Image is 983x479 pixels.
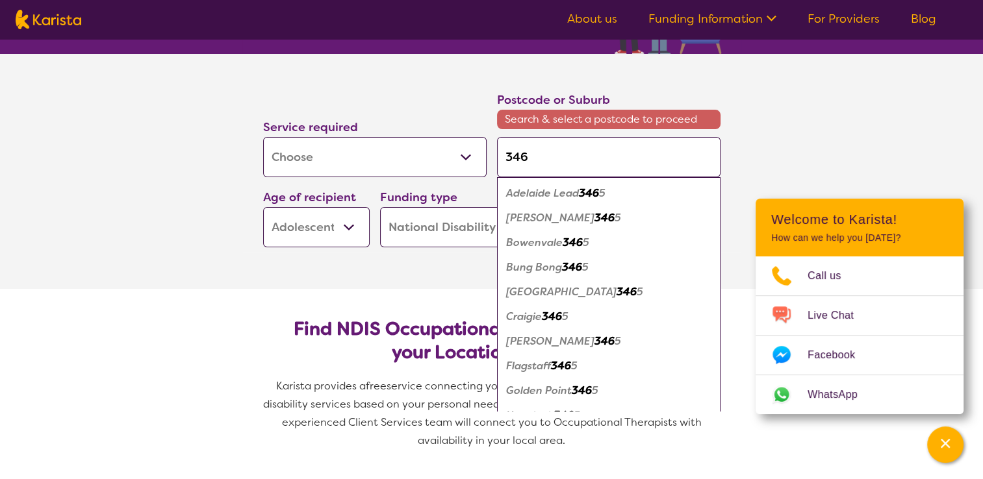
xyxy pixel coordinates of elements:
em: Adelaide Lead [506,186,579,200]
em: [GEOGRAPHIC_DATA] [506,285,617,299]
input: Type [497,137,721,177]
a: Blog [911,11,936,27]
em: Havelock [506,408,554,422]
span: Call us [808,266,857,286]
p: How can we help you [DATE]? [771,232,948,243]
em: 346 [562,260,582,274]
em: 346 [572,384,592,397]
a: For Providers [808,11,880,27]
em: 346 [579,186,599,200]
em: 5 [615,211,621,225]
em: 5 [599,186,606,200]
div: Golden Point 3465 [504,378,714,403]
em: Bung Bong [506,260,562,274]
span: Karista provides a [276,379,366,393]
em: Bowenvale [506,236,563,249]
em: 5 [562,310,568,323]
label: Age of recipient [263,190,356,205]
a: Funding Information [648,11,776,27]
div: Cotswold 3465 [504,280,714,304]
div: Adelaide Lead 3465 [504,181,714,206]
div: Flagstaff 3465 [504,354,714,378]
em: 5 [582,260,589,274]
label: Funding type [380,190,457,205]
em: [PERSON_NAME] [506,211,594,225]
h2: Find NDIS Occupational Therapists based on your Location & Needs [274,317,710,364]
em: 346 [617,285,637,299]
span: service connecting you with Occupational Therapists and other disability services based on your p... [263,379,723,447]
div: Bung Bong 3465 [504,255,714,280]
em: Craigie [506,310,542,323]
div: Bowenvale 3465 [504,230,714,255]
div: Havelock 3465 [504,403,714,428]
em: 5 [615,334,621,348]
em: 346 [551,359,571,373]
em: 346 [563,236,583,249]
em: 346 [594,334,615,348]
label: Service required [263,119,358,135]
em: 346 [594,211,615,225]
em: 5 [583,236,589,249]
em: Flagstaff [506,359,551,373]
em: 346 [554,408,574,422]
a: Web link opens in a new tab. [756,375,964,414]
span: Facebook [808,345,871,365]
em: [PERSON_NAME] [506,334,594,348]
label: Postcode or Suburb [497,92,610,108]
img: Karista logo [16,10,81,29]
span: Live Chat [808,306,869,325]
ul: Choose channel [756,256,964,414]
button: Channel Menu [927,426,964,463]
span: free [366,379,387,393]
div: Daisy Hill 3465 [504,329,714,354]
div: Craigie 3465 [504,304,714,329]
em: 5 [574,408,580,422]
a: About us [567,11,617,27]
div: Channel Menu [756,199,964,414]
em: 5 [592,384,598,397]
em: 5 [571,359,578,373]
div: Alma 3465 [504,206,714,230]
span: Search & select a postcode to proceed [497,110,721,129]
span: WhatsApp [808,385,873,404]
em: 5 [637,285,643,299]
em: 346 [542,310,562,323]
em: Golden Point [506,384,572,397]
h2: Welcome to Karista! [771,212,948,227]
